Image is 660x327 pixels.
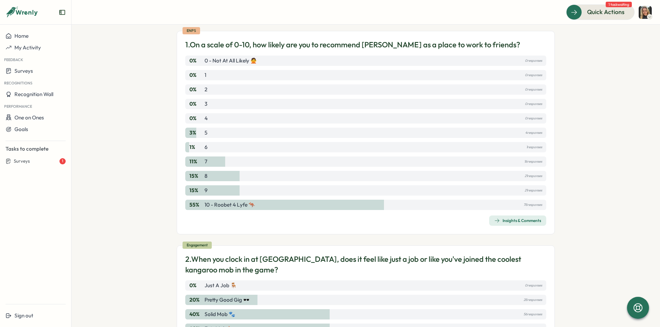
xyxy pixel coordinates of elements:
div: Engagement [183,242,212,249]
p: 0 % [189,282,203,289]
p: Tasks to complete [5,145,66,153]
p: 20 % [189,296,203,304]
p: 0 responses [525,86,542,93]
p: 1. On a scale of 0-10, how likely are you to recommend [PERSON_NAME] as a place to work to friends? [185,39,520,50]
p: 0 responses [525,57,542,65]
p: 1 % [189,143,203,151]
p: Just a job 🪑 [205,282,237,289]
div: eNPS [183,27,200,34]
span: Recognition Wall [14,91,53,97]
button: Expand sidebar [59,9,66,16]
span: Home [14,33,29,39]
p: 2. When you clock in at [GEOGRAPHIC_DATA], does it feel like just a job or like you've joined the... [185,254,546,275]
p: 7 [205,158,207,165]
p: 15 % [189,172,203,180]
p: 0 % [189,57,203,65]
p: Solid Mob 🐾 [205,311,235,318]
p: 15 % [189,187,203,194]
p: 10 - Roobet 4 Lyfe 🦘 [205,201,255,209]
span: Surveys [14,158,30,164]
p: 2 [205,86,207,93]
span: Sign out [14,312,33,319]
p: 0 % [189,100,203,108]
p: Pretty good gig 🕶️ [205,296,250,304]
p: 0 % [189,71,203,79]
p: 40 % [189,311,203,318]
p: 0 responses [525,100,542,108]
p: 16 responses [524,158,542,165]
p: 21 responses [525,172,542,180]
p: 0 responses [525,115,542,122]
div: Insights & Comments [494,218,541,223]
p: 1 [205,71,206,79]
p: 3 % [189,129,203,137]
p: 0 - Not at all likely 🙅 [205,57,257,65]
span: Goals [14,126,28,132]
p: 4 [205,115,208,122]
p: 28 responses [524,296,542,304]
p: 8 [205,172,207,180]
p: 1 responses [526,143,542,151]
span: Surveys [14,68,33,74]
p: 21 responses [525,187,542,194]
p: 0 % [189,86,203,93]
p: 6 [205,143,208,151]
img: Natalie [639,6,652,19]
p: 3 [205,100,207,108]
span: One on Ones [14,114,44,121]
span: 1 task waiting [606,2,632,7]
p: 11 % [189,158,203,165]
span: My Activity [14,44,41,51]
p: 0 responses [525,71,542,79]
span: Quick Actions [587,8,625,16]
p: 55 % [189,201,203,209]
p: 9 [205,187,208,194]
p: 56 responses [524,311,542,318]
button: Insights & Comments [489,215,546,226]
button: Quick Actions [566,4,635,20]
p: 5 [205,129,207,137]
p: 0 % [189,115,203,122]
div: 1 [59,158,66,164]
p: 4 responses [525,129,542,137]
p: 0 responses [525,282,542,289]
p: 78 responses [524,201,542,209]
